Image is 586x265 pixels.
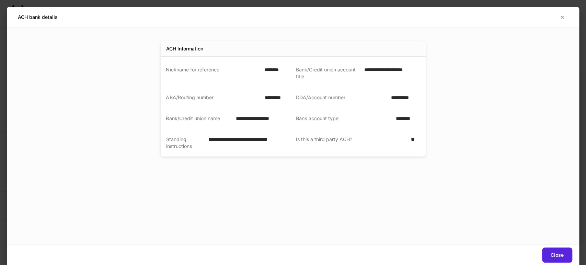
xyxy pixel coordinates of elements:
[166,66,261,80] div: Nickname for reference
[166,136,204,150] div: Standing instructions
[296,66,360,80] div: Bank/Credit union account title
[166,45,203,52] div: ACH Information
[296,94,387,101] div: DDA/Account number
[551,253,564,257] div: Close
[296,136,407,150] div: Is this a third party ACH?
[166,115,232,122] div: Bank/Credit union name
[296,115,392,122] div: Bank account type
[166,94,261,101] div: ABA/Routing number
[18,14,58,21] h5: ACH bank details
[542,247,572,263] button: Close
